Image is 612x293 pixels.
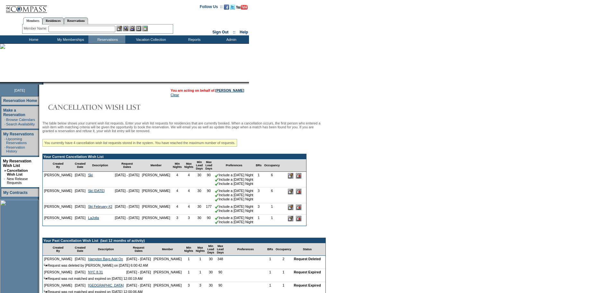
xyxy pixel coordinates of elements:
[288,205,293,210] input: Edit this Request
[43,188,74,203] td: [PERSON_NAME]
[204,172,214,188] td: 90
[216,256,225,262] td: 348
[293,243,322,256] td: Status
[254,172,263,188] td: 1
[43,238,325,243] td: Your Past Cancellation Wish List (last 12 months of activity)
[44,277,48,280] img: arrow.gif
[263,188,281,203] td: 6
[43,203,74,215] td: [PERSON_NAME]
[263,215,281,226] td: 1
[183,256,194,262] td: 1
[74,172,87,188] td: [DATE]
[215,205,219,209] img: chkSmaller.gif
[141,215,172,226] td: [PERSON_NAME]
[115,189,139,193] nobr: [DATE] - [DATE]
[215,220,253,224] nobr: Include a [DATE] Night
[296,205,301,210] input: Delete this Request
[266,282,274,288] td: 1
[7,169,28,176] a: Cancellation Wish List
[224,5,229,10] img: Become our fan on Facebook
[43,262,325,269] td: Request was deleted by [PERSON_NAME] on [DATE] 6:00:42 AM
[204,188,214,203] td: 90
[88,205,112,208] a: Ski February #2
[3,190,28,195] a: My Contracts
[43,256,74,262] td: [PERSON_NAME]
[254,203,263,215] td: 3
[44,264,48,267] img: arrow.gif
[204,215,214,226] td: 90
[141,203,172,215] td: [PERSON_NAME]
[126,283,151,287] nobr: [DATE] - [DATE]
[263,159,281,172] td: Occupancy
[88,270,103,274] a: NYC 8.31
[206,282,216,288] td: 30
[215,182,253,186] nobr: Include a [DATE] Night
[88,216,99,220] a: LaJolla
[3,98,37,103] a: Reservation Home
[141,172,172,188] td: [PERSON_NAME]
[294,270,321,274] nobr: Request Expired
[263,203,281,215] td: 1
[206,256,216,262] td: 30
[172,172,183,188] td: 4
[4,177,6,185] td: ·
[183,188,195,203] td: 4
[88,189,104,193] a: Ski [DATE]
[136,26,141,31] img: Reservations
[194,243,206,256] td: Max Nights
[42,101,171,114] img: Cancellation Wish List
[43,82,44,85] img: blank.gif
[87,243,125,256] td: Description
[74,282,87,288] td: [DATE]
[266,243,274,256] td: BRs
[4,137,5,145] td: ·
[113,159,141,172] td: Request Dates
[195,172,204,188] td: 30
[214,159,255,172] td: Preferences
[194,256,206,262] td: 1
[87,159,113,172] td: Description
[4,118,5,122] td: ·
[74,188,87,203] td: [DATE]
[43,269,74,275] td: [PERSON_NAME]
[274,269,293,275] td: 1
[236,6,248,10] a: Subscribe to our YouTube Channel
[172,159,183,172] td: Min Nights
[41,82,43,85] img: promoShadowLeftCorner.gif
[43,275,325,282] td: Request was not matched and expired on [DATE] 12:00:19 AM
[3,108,25,117] a: Make a Reservation
[123,26,129,31] img: View
[215,205,253,208] nobr: Include a [DATE] Night
[183,159,195,172] td: Max Nights
[183,172,195,188] td: 4
[74,203,87,215] td: [DATE]
[64,17,88,24] a: Reservations
[183,243,194,256] td: Min Nights
[152,243,183,256] td: Member
[43,159,74,172] td: Created By
[152,282,183,288] td: [PERSON_NAME]
[183,282,194,288] td: 3
[225,243,266,256] td: Preferences
[129,26,135,31] img: Impersonate
[14,88,25,92] span: [DATE]
[117,26,122,31] img: b_edit.gif
[74,243,87,256] td: Created Date
[172,188,183,203] td: 4
[274,282,293,288] td: 1
[216,243,225,256] td: Max Lead Days
[296,173,301,179] input: Delete this Request
[288,173,293,179] input: Edit this Request
[254,215,263,226] td: 1
[230,6,235,10] a: Follow us on Twitter
[254,188,263,203] td: 3
[88,35,125,43] td: Reservations
[141,188,172,203] td: [PERSON_NAME]
[288,216,293,221] input: Edit this Request
[51,35,88,43] td: My Memberships
[215,189,253,193] nobr: Include a [DATE] Night
[4,145,5,153] td: ·
[183,203,195,215] td: 4
[215,193,219,197] img: chkSmaller.gif
[296,216,301,221] input: Delete this Request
